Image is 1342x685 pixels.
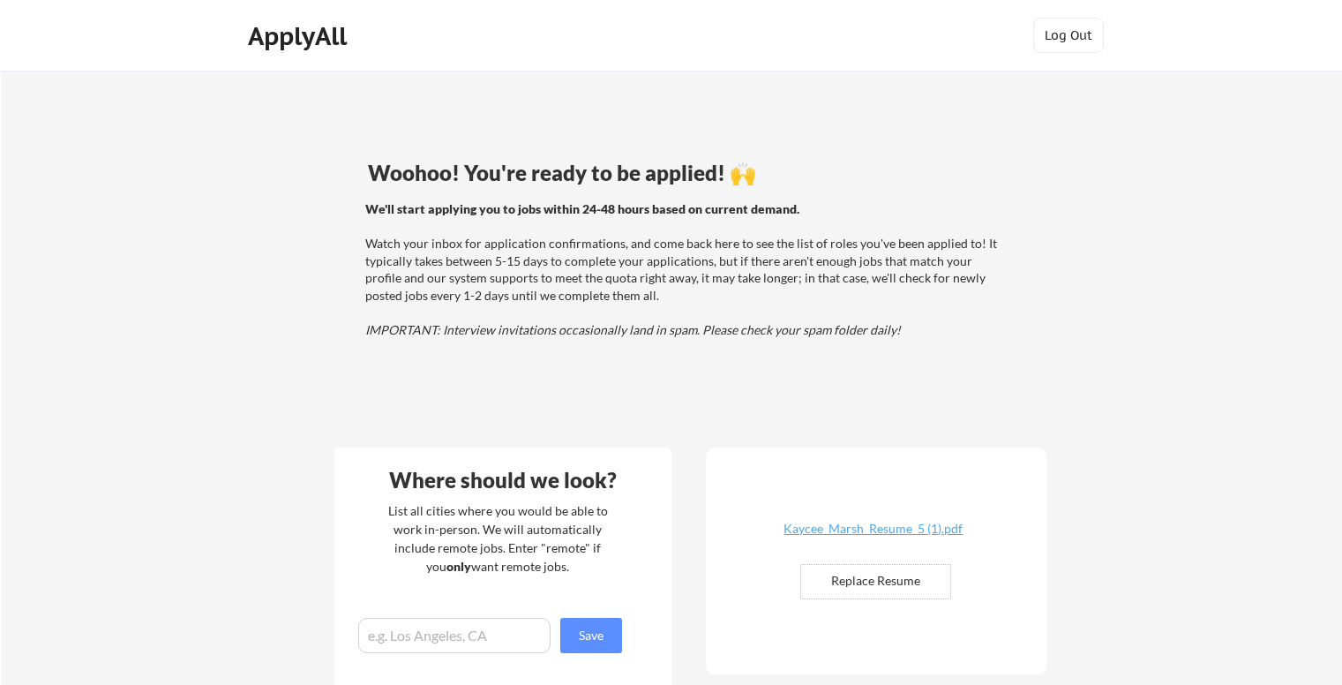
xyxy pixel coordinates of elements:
[368,162,1004,184] div: Woohoo! You're ready to be applied! 🙌
[248,21,352,51] div: ApplyAll
[365,200,1001,339] div: Watch your inbox for application confirmations, and come back here to see the list of roles you'v...
[365,201,799,216] strong: We'll start applying you to jobs within 24-48 hours based on current demand.
[446,559,471,574] strong: only
[1033,18,1104,53] button: Log Out
[377,501,619,576] div: List all cities where you would be able to work in-person. We will automatically include remote j...
[358,618,551,653] input: e.g. Los Angeles, CA
[339,470,667,491] div: Where should we look?
[768,523,978,550] a: Kaycee_Marsh_Resume_5 (1).pdf
[768,523,978,535] div: Kaycee_Marsh_Resume_5 (1).pdf
[365,322,901,337] em: IMPORTANT: Interview invitations occasionally land in spam. Please check your spam folder daily!
[560,618,622,653] button: Save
